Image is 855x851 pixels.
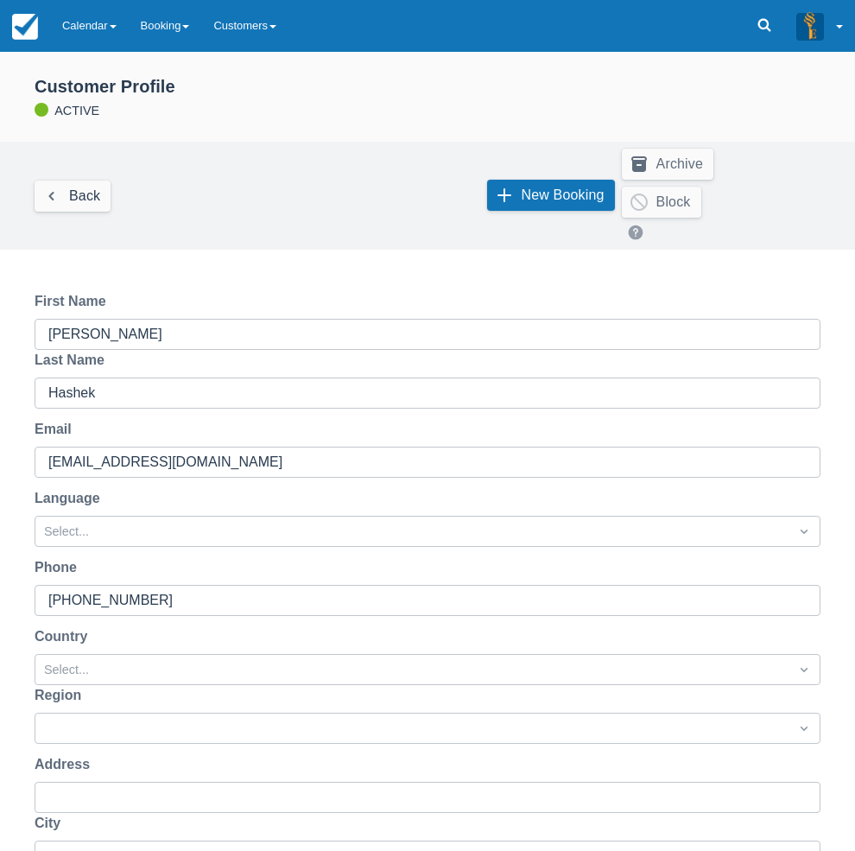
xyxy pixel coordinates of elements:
label: Address [35,754,97,775]
span: Dropdown icon [795,720,813,737]
a: Back [35,181,111,212]
div: Customer Profile [35,76,841,98]
label: First Name [35,291,113,312]
label: Email [35,419,79,440]
label: Phone [35,557,84,578]
span: Dropdown icon [795,661,813,678]
button: Archive [622,149,713,180]
a: New Booking [487,180,615,211]
img: checkfront-main-nav-mini-logo.png [12,14,38,40]
label: Last Name [35,350,111,371]
span: Dropdown icon [795,523,813,540]
button: Block [622,187,701,218]
img: A3 [796,12,824,40]
label: Language [35,488,107,509]
label: Country [35,626,94,647]
label: Region [35,685,88,706]
div: ACTIVE [14,76,841,121]
label: City [35,813,67,834]
div: Select... [44,523,780,542]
